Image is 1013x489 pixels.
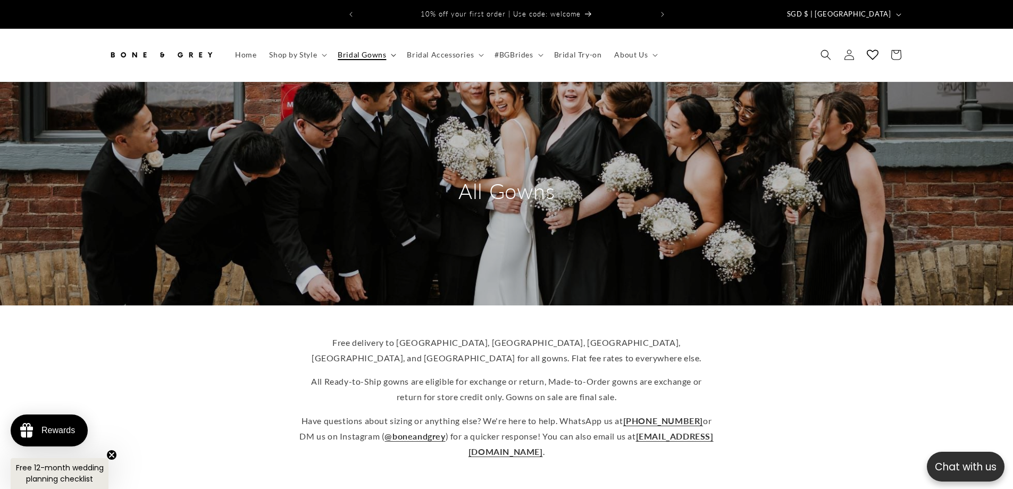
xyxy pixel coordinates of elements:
[554,50,602,60] span: Bridal Try-on
[339,4,363,24] button: Previous announcement
[781,4,906,24] button: SGD $ | [GEOGRAPHIC_DATA]
[468,431,714,457] a: [EMAIL_ADDRESS][DOMAIN_NAME]
[407,50,474,60] span: Bridal Accessories
[495,50,533,60] span: #BGBrides
[11,458,108,489] div: Free 12-month wedding planning checklistClose teaser
[41,426,75,435] div: Rewards
[927,452,1004,482] button: Open chatbox
[338,50,386,60] span: Bridal Gowns
[608,44,662,66] summary: About Us
[106,450,117,460] button: Close teaser
[229,44,263,66] a: Home
[263,44,331,66] summary: Shop by Style
[623,416,703,426] a: [PHONE_NUMBER]
[269,50,317,60] span: Shop by Style
[235,50,256,60] span: Home
[299,374,714,405] p: All Ready-to-Ship gowns are eligible for exchange or return, Made-to-Order gowns are exchange or ...
[421,10,581,18] span: 10% off your first order | Use code: welcome
[651,4,674,24] button: Next announcement
[108,43,214,67] img: Bone and Grey Bridal
[384,431,445,441] a: @boneandgrey
[927,459,1004,475] p: Chat with us
[400,44,488,66] summary: Bridal Accessories
[299,335,714,366] p: Free delivery to [GEOGRAPHIC_DATA], [GEOGRAPHIC_DATA], [GEOGRAPHIC_DATA], [GEOGRAPHIC_DATA], and ...
[614,50,648,60] span: About Us
[787,9,891,20] span: SGD $ | [GEOGRAPHIC_DATA]
[406,177,608,205] h2: All Gowns
[331,44,400,66] summary: Bridal Gowns
[299,413,714,459] p: Have questions about sizing or anything else? We're here to help. WhatsApp us at or DM us on Inst...
[16,462,104,484] span: Free 12-month wedding planning checklist
[548,44,608,66] a: Bridal Try-on
[488,44,547,66] summary: #BGBrides
[104,39,218,71] a: Bone and Grey Bridal
[814,43,838,67] summary: Search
